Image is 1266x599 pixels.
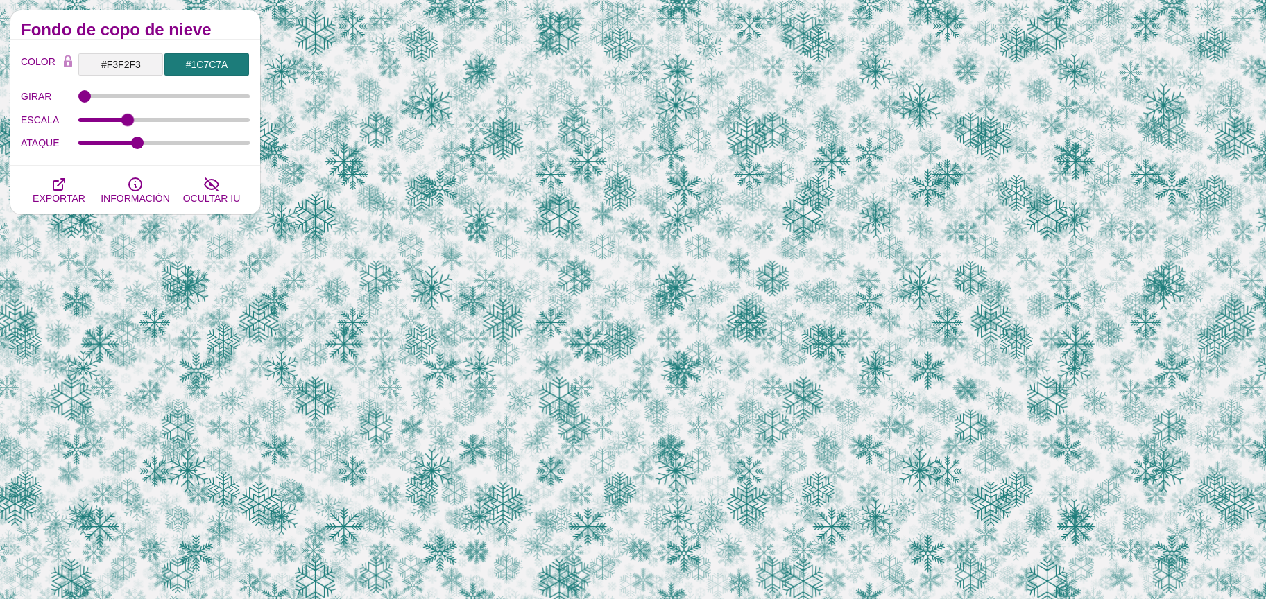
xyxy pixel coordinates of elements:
font: ESCALA [21,114,59,125]
font: GIRAR [21,91,51,102]
button: OCULTAR IU [173,166,250,214]
font: OCULTAR IU [183,193,241,204]
button: Bloqueo de color [58,53,78,72]
font: ATAQUE [21,137,60,148]
font: INFORMACIÓN [101,193,170,204]
button: EXPORTAR [21,166,97,214]
font: EXPORTAR [33,193,85,204]
button: INFORMACIÓN [97,166,173,214]
font: COLOR [21,56,55,67]
font: Fondo de copo de nieve [21,20,212,39]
